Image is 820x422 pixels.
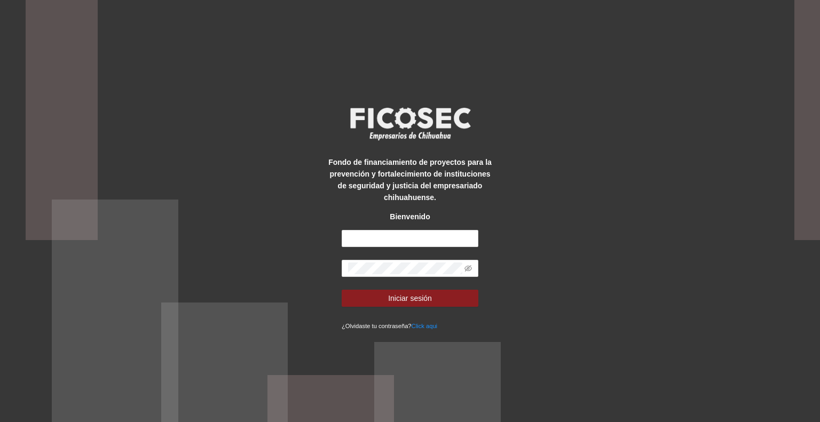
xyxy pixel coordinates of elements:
strong: Fondo de financiamiento de proyectos para la prevención y fortalecimiento de instituciones de seg... [328,158,492,202]
span: Iniciar sesión [388,292,432,304]
span: eye-invisible [464,265,472,272]
button: Iniciar sesión [342,290,478,307]
a: Click aqui [412,323,438,329]
small: ¿Olvidaste tu contraseña? [342,323,437,329]
img: logo [343,104,477,144]
strong: Bienvenido [390,212,430,221]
